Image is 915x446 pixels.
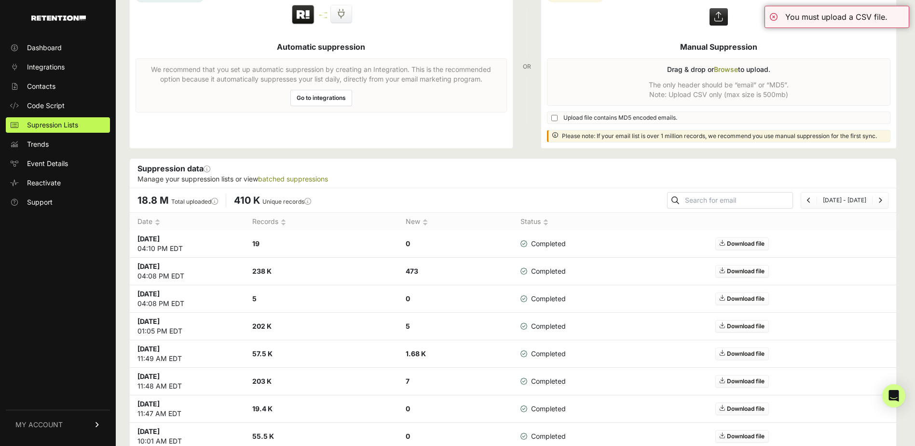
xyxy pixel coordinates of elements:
[520,266,566,276] span: Completed
[137,345,160,353] strong: [DATE]
[137,195,169,206] span: 18.8 M
[520,404,566,414] span: Completed
[551,115,558,121] input: Upload file contains MD5 encoded emails.
[291,4,315,26] img: Retention
[252,267,272,275] strong: 238 K
[130,230,245,258] td: 04:10 PM EDT
[137,235,160,243] strong: [DATE]
[252,377,272,385] strong: 203 K
[513,213,589,231] th: Status
[137,290,160,298] strong: [DATE]
[406,349,426,358] strong: 1.68 K
[130,213,245,231] th: Date
[258,175,328,183] a: batched suppressions
[520,239,566,249] span: Completed
[27,62,65,72] span: Integrations
[252,404,273,413] strong: 19.4 K
[406,322,410,330] strong: 5
[6,40,110,56] a: Dashboard
[27,82,55,91] span: Contacts
[130,368,245,395] td: 11:48 AM EDT
[801,192,888,209] nav: Page navigation
[234,195,260,206] span: 410 K
[6,195,110,210] a: Support
[715,293,769,305] a: Download file
[520,376,566,386] span: Completed
[882,384,905,407] div: Open Intercom Messenger
[6,137,110,152] a: Trends
[31,15,86,21] img: Retention.com
[130,395,245,423] td: 11:47 AM EDT
[406,432,410,440] strong: 0
[6,98,110,113] a: Code Script
[406,239,410,248] strong: 0
[277,41,365,53] h5: Automatic suppression
[27,43,62,53] span: Dashboard
[807,196,811,204] a: Previous
[27,139,49,149] span: Trends
[563,114,677,122] span: Upload file contains MD5 encoded emails.
[130,340,245,368] td: 11:49 AM EDT
[715,403,769,415] a: Download file
[142,65,501,84] p: We recommend that you set up automatic suppression by creating an Integration. This is the recomm...
[130,159,896,188] div: Suppression data
[423,219,428,226] img: no_sort-eaf950dc5ab64cae54d48a5578032e96f70b2ecb7d747501f34c8f2db400fb66.gif
[319,12,327,14] img: integration
[319,17,327,18] img: integration
[130,285,245,313] td: 04:08 PM EDT
[130,258,245,285] td: 04:08 PM EDT
[683,194,792,207] input: Search for email
[520,349,566,359] span: Completed
[171,198,218,205] label: Total uploaded
[137,400,160,408] strong: [DATE]
[6,156,110,171] a: Event Details
[715,237,769,250] a: Download file
[406,267,418,275] strong: 473
[27,101,65,111] span: Code Script
[137,174,888,184] p: Manage your suppression lists or view
[398,213,513,231] th: New
[290,90,352,106] a: Go to integrations
[6,117,110,133] a: Supression Lists
[715,375,769,388] a: Download file
[715,348,769,360] a: Download file
[6,410,110,439] a: MY ACCOUNT
[406,294,410,303] strong: 0
[281,219,286,226] img: no_sort-eaf950dc5ab64cae54d48a5578032e96f70b2ecb7d747501f34c8f2db400fb66.gif
[817,196,872,204] li: [DATE] - [DATE]
[252,349,273,358] strong: 57.5 K
[878,196,882,204] a: Next
[406,377,410,385] strong: 7
[6,175,110,191] a: Reactivate
[252,294,257,303] strong: 5
[715,320,769,333] a: Download file
[130,313,245,340] td: 01:05 PM EDT
[155,219,160,226] img: no_sort-eaf950dc5ab64cae54d48a5578032e96f70b2ecb7d747501f34c8f2db400fb66.gif
[262,198,311,205] label: Unique records
[252,239,259,248] strong: 19
[27,120,78,130] span: Supression Lists
[27,159,68,168] span: Event Details
[715,430,769,443] a: Download file
[6,79,110,94] a: Contacts
[6,59,110,75] a: Integrations
[137,262,160,270] strong: [DATE]
[520,294,566,304] span: Completed
[319,14,327,16] img: integration
[715,265,769,278] a: Download file
[252,432,274,440] strong: 55.5 K
[252,322,272,330] strong: 202 K
[520,321,566,331] span: Completed
[137,427,160,435] strong: [DATE]
[406,404,410,413] strong: 0
[543,219,548,226] img: no_sort-eaf950dc5ab64cae54d48a5578032e96f70b2ecb7d747501f34c8f2db400fb66.gif
[15,420,63,430] span: MY ACCOUNT
[520,432,566,441] span: Completed
[245,213,398,231] th: Records
[137,372,160,380] strong: [DATE]
[137,317,160,325] strong: [DATE]
[785,11,888,23] div: You must upload a CSV file.
[27,178,61,188] span: Reactivate
[27,197,53,207] span: Support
